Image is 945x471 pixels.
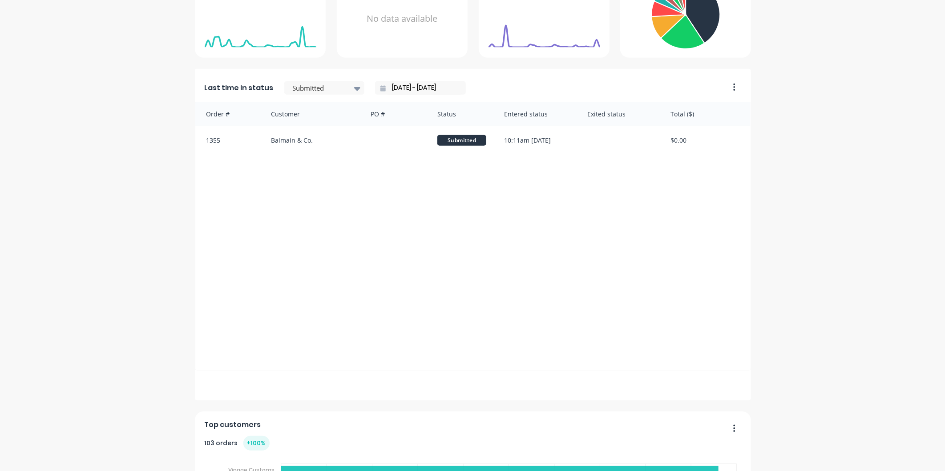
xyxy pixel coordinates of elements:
[262,126,362,155] div: Balmain & Co.
[428,102,495,126] div: Status
[262,102,362,126] div: Customer
[495,102,578,126] div: Entered status
[437,135,486,146] span: Submitted
[662,102,751,126] div: Total ($)
[386,81,462,95] input: Filter by date
[195,102,262,126] div: Order #
[495,126,578,155] div: 10:11am [DATE]
[205,436,270,451] div: 103 orders
[205,419,261,430] span: Top customers
[205,83,274,93] span: Last time in status
[578,102,662,126] div: Exited status
[195,126,262,155] div: 1355
[662,126,751,155] div: $0.00
[243,436,270,451] div: + 100 %
[362,102,428,126] div: PO #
